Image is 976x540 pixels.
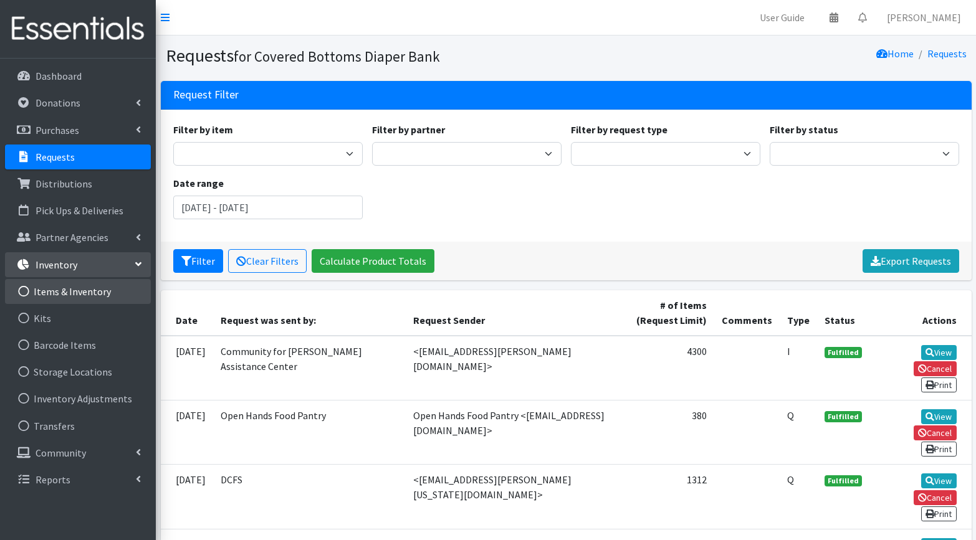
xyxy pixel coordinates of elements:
label: Filter by status [770,122,838,137]
a: View [921,473,957,488]
th: # of Items (Request Limit) [616,290,714,336]
th: Comments [714,290,780,336]
label: Filter by request type [571,122,667,137]
span: Fulfilled [825,347,862,358]
abbr: Quantity [787,409,794,422]
p: Partner Agencies [36,231,108,244]
h3: Request Filter [173,88,239,102]
a: [PERSON_NAME] [877,5,971,30]
th: Status [817,290,869,336]
p: Distributions [36,178,92,190]
label: Filter by partner [372,122,445,137]
a: Print [921,442,957,457]
td: Open Hands Food Pantry [213,400,406,464]
a: Purchases [5,118,151,143]
a: Calculate Product Totals [312,249,434,273]
a: Home [876,47,914,60]
p: Pick Ups & Deliveries [36,204,123,217]
td: 1312 [616,465,714,529]
a: Donations [5,90,151,115]
td: [DATE] [161,336,213,400]
p: Inventory [36,258,77,271]
a: Pick Ups & Deliveries [5,198,151,223]
a: View [921,409,957,424]
a: Print [921,377,957,392]
p: Donations [36,97,80,109]
td: 4300 [616,336,714,400]
h1: Requests [166,45,562,67]
a: Dashboard [5,64,151,88]
p: Purchases [36,124,79,136]
input: January 1, 2011 - December 31, 2011 [173,196,363,219]
a: Requests [927,47,967,60]
a: Items & Inventory [5,279,151,304]
p: Dashboard [36,70,82,82]
a: Storage Locations [5,359,151,384]
a: Cancel [914,425,957,440]
button: Filter [173,249,223,273]
a: Clear Filters [228,249,307,273]
td: [DATE] [161,465,213,529]
a: Distributions [5,171,151,196]
td: 380 [616,400,714,464]
a: Barcode Items [5,333,151,358]
abbr: Individual [787,345,790,358]
th: Date [161,290,213,336]
th: Request was sent by: [213,290,406,336]
a: Cancel [914,490,957,505]
td: Open Hands Food Pantry <[EMAIL_ADDRESS][DOMAIN_NAME]> [406,400,616,464]
span: Fulfilled [825,475,862,486]
a: Export Requests [863,249,959,273]
p: Reports [36,473,70,486]
a: Inventory [5,252,151,277]
img: HumanEssentials [5,8,151,50]
a: User Guide [750,5,815,30]
td: <[EMAIL_ADDRESS][PERSON_NAME][DOMAIN_NAME]> [406,336,616,400]
td: <[EMAIL_ADDRESS][PERSON_NAME][US_STATE][DOMAIN_NAME]> [406,465,616,529]
label: Date range [173,176,224,191]
label: Filter by item [173,122,233,137]
a: Kits [5,306,151,331]
th: Type [780,290,817,336]
a: Transfers [5,414,151,438]
td: DCFS [213,465,406,529]
span: Fulfilled [825,411,862,422]
a: Community [5,440,151,465]
a: Requests [5,144,151,169]
p: Community [36,447,86,459]
small: for Covered Bottoms Diaper Bank [234,47,440,65]
td: [DATE] [161,400,213,464]
a: Print [921,506,957,521]
th: Request Sender [406,290,616,336]
th: Actions [869,290,972,336]
p: Requests [36,151,75,163]
a: Cancel [914,361,957,376]
abbr: Quantity [787,473,794,486]
a: Reports [5,467,151,492]
a: View [921,345,957,360]
a: Partner Agencies [5,225,151,250]
a: Inventory Adjustments [5,386,151,411]
td: Community for [PERSON_NAME] Assistance Center [213,336,406,400]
